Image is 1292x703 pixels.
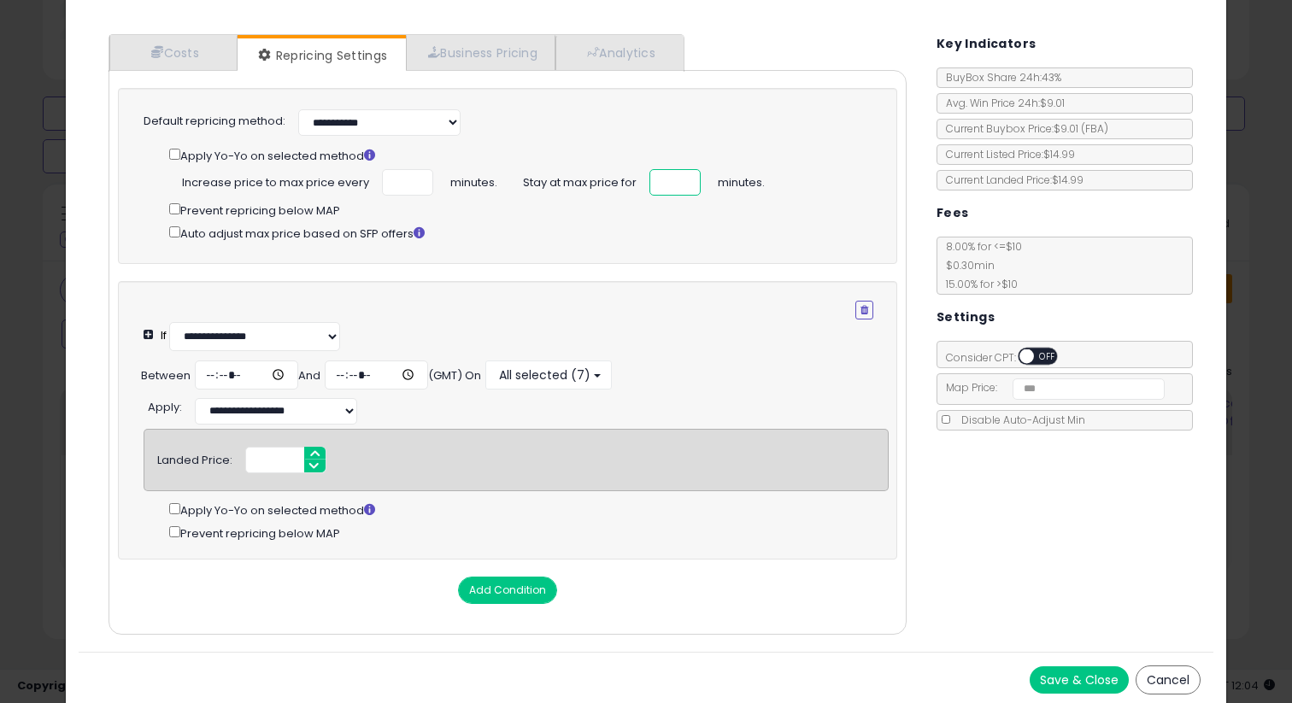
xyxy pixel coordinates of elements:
[1034,349,1061,364] span: OFF
[860,305,868,315] i: Remove Condition
[148,399,179,415] span: Apply
[1030,666,1129,694] button: Save & Close
[937,350,1080,365] span: Consider CPT:
[157,447,232,469] div: Landed Price:
[450,169,497,191] span: minutes.
[169,500,889,519] div: Apply Yo-Yo on selected method
[937,277,1018,291] span: 15.00 % for > $10
[298,368,320,384] div: And
[937,307,995,328] h5: Settings
[1054,121,1108,136] span: $9.01
[937,258,995,272] span: $0.30 min
[169,523,889,542] div: Prevent repricing below MAP
[169,200,874,220] div: Prevent repricing below MAP
[937,96,1065,110] span: Avg. Win Price 24h: $9.01
[144,114,285,130] label: Default repricing method:
[937,147,1075,161] span: Current Listed Price: $14.99
[458,577,557,604] button: Add Condition
[182,169,369,191] span: Increase price to max price every
[141,368,191,384] div: Between
[718,169,765,191] span: minutes.
[428,368,481,384] div: (GMT) On
[937,70,1061,85] span: BuyBox Share 24h: 43%
[937,239,1022,291] span: 8.00 % for <= $10
[496,366,590,384] span: All selected (7)
[937,173,1084,187] span: Current Landed Price: $14.99
[1081,121,1108,136] span: ( FBA )
[523,169,637,191] span: Stay at max price for
[937,121,1108,136] span: Current Buybox Price:
[406,35,555,70] a: Business Pricing
[953,413,1085,427] span: Disable Auto-Adjust Min
[937,380,1166,395] span: Map Price:
[148,394,182,416] div: :
[1136,665,1201,694] button: Cancel
[238,38,405,73] a: Repricing Settings
[937,202,969,224] h5: Fees
[555,35,682,70] a: Analytics
[109,35,238,70] a: Costs
[169,145,874,165] div: Apply Yo-Yo on selected method
[937,33,1037,55] h5: Key Indicators
[169,223,874,243] div: Auto adjust max price based on SFP offers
